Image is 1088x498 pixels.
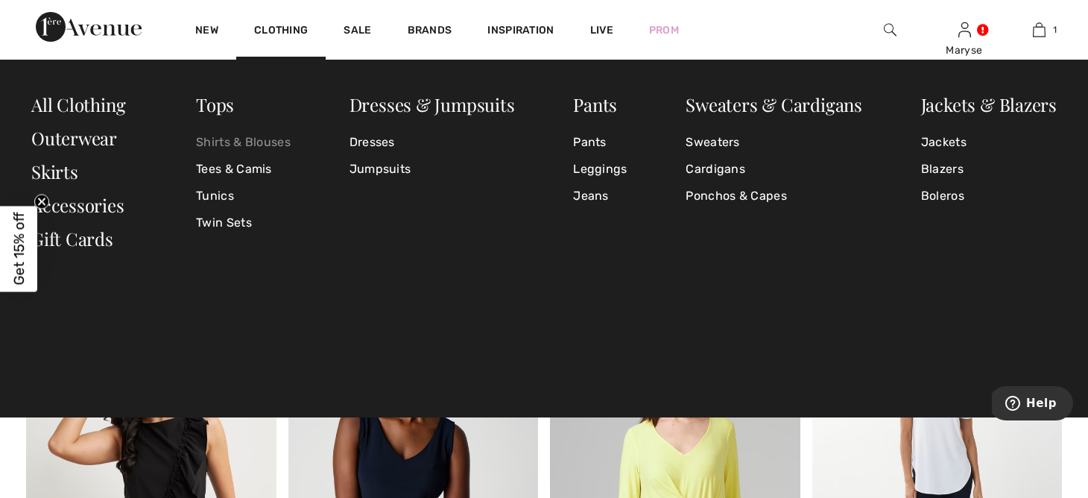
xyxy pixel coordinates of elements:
span: Get 15% off [10,212,28,286]
a: Dresses & Jumpsuits [350,92,515,116]
a: New [195,24,218,40]
a: All Clothing [31,92,125,116]
a: 1 [1002,21,1075,39]
a: Outerwear [31,126,117,150]
a: Jumpsuits [350,156,515,183]
img: 1ère Avenue [36,12,142,42]
a: Prom [649,22,679,38]
a: Gift Cards [31,227,113,250]
a: Accessories [31,193,124,217]
a: Sweaters & Cardigans [686,92,862,116]
a: Tees & Camis [196,156,291,183]
a: Jackets & Blazers [921,92,1057,116]
span: Inspiration [487,24,554,40]
a: Sign In [958,22,971,37]
a: Twin Sets [196,209,291,236]
a: Cardigans [686,156,862,183]
a: Pants [573,92,617,116]
a: Boleros [921,183,1057,209]
a: Tops [196,92,234,116]
a: Leggings [573,156,627,183]
a: Live [590,22,613,38]
a: Jackets [921,129,1057,156]
img: My Bag [1033,21,1046,39]
img: My Info [958,21,971,39]
iframe: Opens a widget where you can find more information [992,386,1073,423]
img: search the website [884,21,896,39]
a: Dresses [350,129,515,156]
a: Jeans [573,183,627,209]
a: Sweaters [686,129,862,156]
button: Close teaser [34,195,49,209]
div: Maryse [928,42,1001,58]
a: Clothing [254,24,308,40]
a: Skirts [31,160,78,183]
a: Tunics [196,183,291,209]
a: Ponchos & Capes [686,183,862,209]
span: 1 [1053,23,1057,37]
a: Brands [408,24,452,40]
a: Sale [344,24,371,40]
a: Blazers [921,156,1057,183]
a: Pants [573,129,627,156]
a: Shirts & Blouses [196,129,291,156]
